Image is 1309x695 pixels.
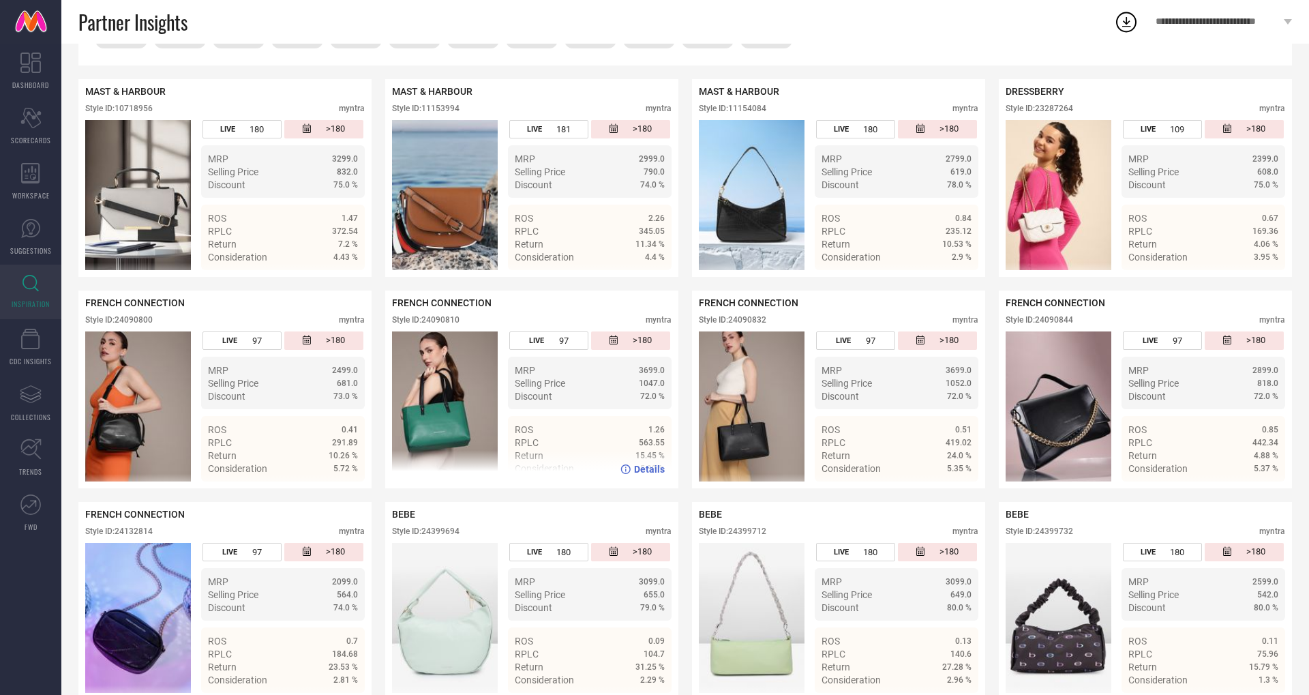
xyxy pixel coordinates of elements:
[898,331,976,350] div: Number of days since the style was first listed on the platform
[866,336,875,346] span: 97
[955,425,972,434] span: 0.51
[208,437,232,448] span: RPLC
[898,543,976,561] div: Number of days since the style was first listed on the platform
[1246,335,1265,346] span: >180
[1170,124,1184,134] span: 109
[699,331,804,482] img: Style preview image
[392,543,498,693] img: Style preview image
[208,450,237,461] span: Return
[1128,576,1149,587] span: MRP
[1006,120,1111,270] img: Style preview image
[822,437,845,448] span: RPLC
[202,120,281,138] div: Number of days the style has been live on the platform
[252,547,262,557] span: 97
[252,336,262,346] span: 97
[816,331,894,350] div: Number of days the style has been live on the platform
[822,576,842,587] span: MRP
[208,179,245,190] span: Discount
[515,213,533,224] span: ROS
[646,315,672,325] div: myntra
[941,276,972,287] span: Details
[1128,463,1188,474] span: Consideration
[644,590,665,600] span: 655.0
[11,135,51,145] span: SCORECARDS
[822,213,840,224] span: ROS
[1262,425,1278,434] span: 0.85
[1006,331,1111,482] img: Style preview image
[942,239,972,249] span: 10.53 %
[392,543,498,693] div: Click to view image
[559,336,569,346] span: 97
[947,451,972,460] span: 24.0 %
[1006,120,1111,270] div: Click to view image
[635,239,665,249] span: 11.34 %
[332,649,358,659] span: 184.68
[85,331,191,482] div: Click to view image
[337,379,358,388] span: 681.0
[1259,527,1285,536] div: myntra
[1257,167,1278,177] span: 608.0
[822,391,859,402] span: Discount
[946,226,972,236] span: 235.12
[327,276,358,287] span: Details
[515,365,535,376] span: MRP
[1248,276,1278,287] span: Details
[392,331,498,482] div: Click to view image
[952,104,978,113] div: myntra
[836,336,851,345] span: LIVE
[1254,464,1278,473] span: 5.37 %
[699,297,798,308] span: FRENCH CONNECTION
[392,104,460,113] div: Style ID: 11153994
[1141,125,1156,134] span: LIVE
[822,450,850,461] span: Return
[332,154,358,164] span: 3299.0
[1143,336,1158,345] span: LIVE
[1262,636,1278,646] span: 0.11
[515,589,565,600] span: Selling Price
[822,649,845,660] span: RPLC
[515,437,539,448] span: RPLC
[1006,543,1111,693] div: Click to view image
[332,577,358,587] span: 2099.0
[85,543,191,693] div: Click to view image
[1128,450,1157,461] span: Return
[326,546,345,558] span: >180
[1259,104,1285,113] div: myntra
[515,636,533,647] span: ROS
[85,86,166,97] span: MAST & HARBOUR
[699,509,722,520] span: BEBE
[1128,239,1157,250] span: Return
[208,589,258,600] span: Selling Price
[327,488,358,499] span: Details
[646,104,672,113] div: myntra
[947,180,972,190] span: 78.0 %
[1128,252,1188,263] span: Consideration
[699,120,804,270] img: Style preview image
[1252,154,1278,164] span: 2399.0
[208,649,232,660] span: RPLC
[19,467,42,477] span: TRENDS
[1205,331,1283,350] div: Number of days since the style was first listed on the platform
[1128,213,1147,224] span: ROS
[941,488,972,499] span: Details
[946,379,972,388] span: 1052.0
[1128,636,1147,647] span: ROS
[392,315,460,325] div: Style ID: 24090810
[699,104,766,113] div: Style ID: 11154084
[1128,437,1152,448] span: RPLC
[1252,226,1278,236] span: 169.36
[644,649,665,659] span: 104.7
[515,649,539,660] span: RPLC
[515,239,543,250] span: Return
[208,365,228,376] span: MRP
[1006,315,1073,325] div: Style ID: 24090844
[342,425,358,434] span: 0.41
[515,602,552,613] span: Discount
[332,366,358,375] span: 2499.0
[284,331,363,350] div: Number of days since the style was first listed on the platform
[332,438,358,447] span: 291.89
[1006,86,1064,97] span: DRESSBERRY
[208,378,258,389] span: Selling Price
[85,543,191,693] img: Style preview image
[927,488,972,499] a: Details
